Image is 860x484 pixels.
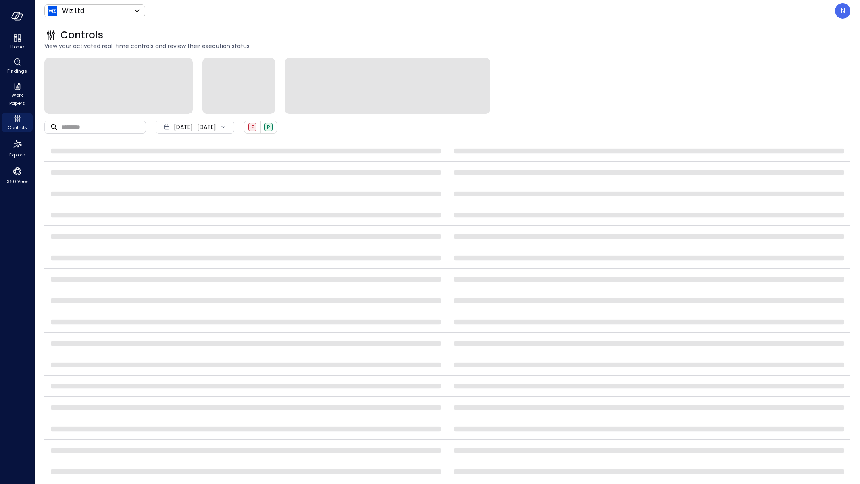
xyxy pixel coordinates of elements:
span: [DATE] [174,123,193,131]
div: 360 View [2,165,33,186]
p: N [841,6,845,16]
span: Work Papers [5,91,29,107]
div: Failed [248,123,256,131]
span: 360 View [7,177,28,186]
span: Home [10,43,24,51]
span: Explore [9,151,25,159]
p: Wiz Ltd [62,6,84,16]
span: Findings [7,67,27,75]
span: Controls [8,123,27,131]
div: Passed [264,123,273,131]
div: Controls [2,113,33,132]
div: Explore [2,137,33,160]
span: View your activated real-time controls and review their execution status [44,42,850,50]
span: P [267,124,270,131]
span: Controls [60,29,103,42]
div: Noy Vadai [835,3,850,19]
img: Icon [48,6,57,16]
div: Findings [2,56,33,76]
div: Work Papers [2,81,33,108]
span: F [251,124,254,131]
div: Home [2,32,33,52]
